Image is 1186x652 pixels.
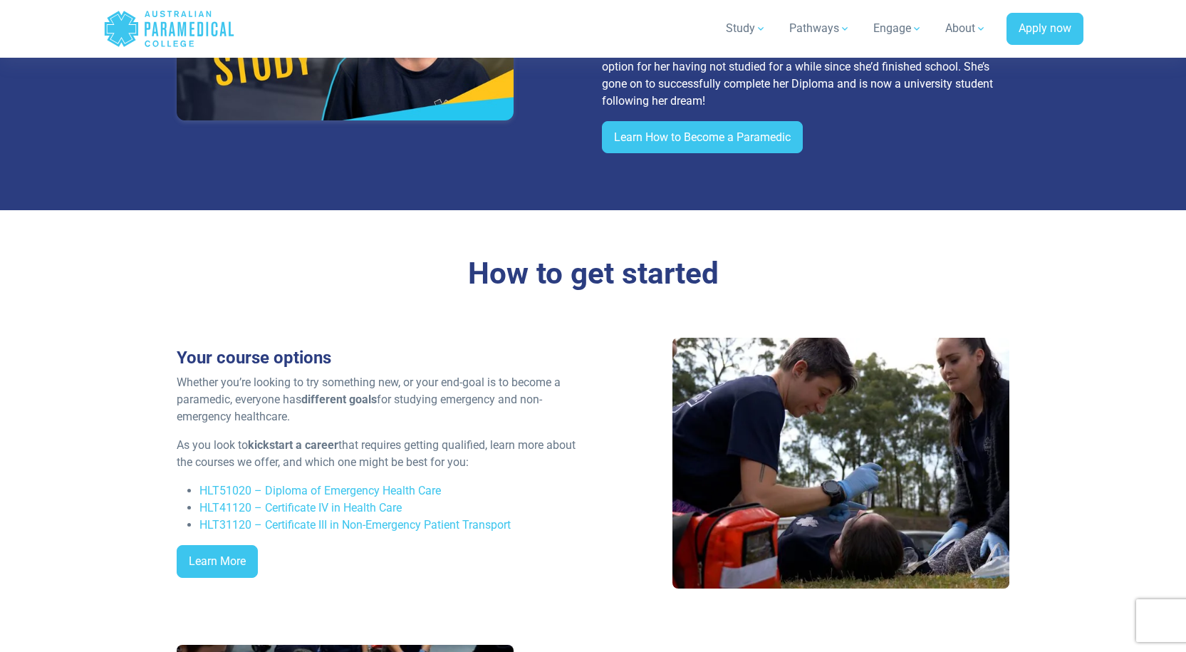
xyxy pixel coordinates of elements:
a: Learn More [177,545,258,578]
p: [PERSON_NAME] decided to start her journey with APC because it was the best option for her having... [602,41,1010,110]
a: HLT31120 – Certificate III in Non-Emergency Patient Transport [199,518,511,532]
a: HLT51020 – Diploma of Emergency Health Care [199,484,441,497]
strong: kickstart a career [248,438,338,452]
a: Apply now [1006,13,1083,46]
p: Whether you’re looking to try something new, or your end-goal is to become a paramedic, everyone ... [177,374,585,425]
a: Study [717,9,775,48]
strong: different goals [301,393,377,406]
a: Pathways [781,9,859,48]
h3: How to get started [177,256,1010,292]
a: About [937,9,995,48]
a: Australian Paramedical College [103,6,235,52]
h3: Your course options [177,348,585,368]
a: HLT41120 – Certificate IV in Health Care [199,501,402,514]
a: Engage [865,9,931,48]
p: As you look to that requires getting qualified, learn more about the courses we offer, and which ... [177,437,585,471]
a: Learn How to Become a Paramedic [602,121,803,154]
